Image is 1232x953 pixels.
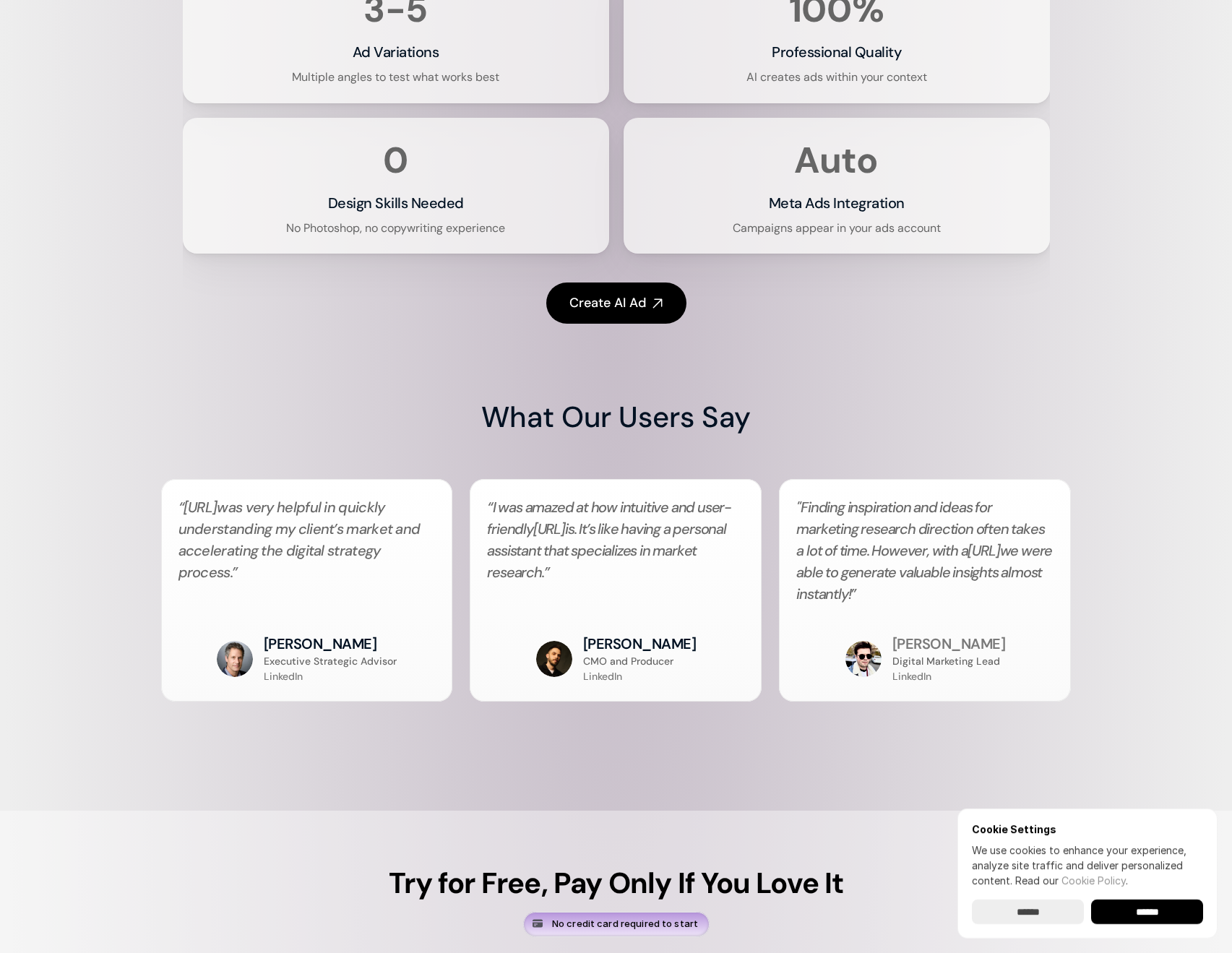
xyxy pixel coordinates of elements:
[892,634,1006,653] a: [PERSON_NAME]
[779,479,1071,702] li: 3 of 3
[569,294,646,312] h4: Create AI Ad
[1061,874,1126,887] a: Cookie Policy
[972,823,1203,835] h6: Cookie Settings
[772,42,901,62] h3: Professional Quality
[583,634,697,654] h3: [PERSON_NAME]
[583,654,673,669] p: CMO and Producer
[328,193,464,213] h3: Design Skills Needed
[892,670,931,683] a: LinkedIn
[161,479,453,702] li: 1 of 3
[1015,874,1128,887] span: Read our .
[383,137,408,184] strong: 0
[470,479,762,702] li: 2 of 3
[487,496,744,605] h2: I was amazed at how intuitive and user-friendly is. It’s like having a personal assistant that sp...
[264,670,303,683] a: LinkedIn
[184,498,217,517] a: [URL]
[972,842,1203,888] p: We use cookies to enhance your experience, analyze site traffic and deliver personalized content.
[533,519,565,538] a: [URL]
[968,541,999,560] a: [URL]
[583,670,622,683] a: LinkedIn
[796,496,1054,605] h2: "Finding inspiration and ideas for marketing research direction often takes a lot of time. Howeve...
[353,42,439,62] h3: Ad Variations
[481,397,751,437] h2: What Our Users Say
[389,868,843,897] h5: Try for Free, Pay Only If You Love It
[178,496,436,605] h2: “ was very helpful in quickly understanding my client’s market and accelerating the digital strat...
[794,137,878,184] strong: Auto
[231,563,233,582] span: .
[769,193,905,213] h3: Meta Ads Integration
[546,283,686,324] a: Create AI Ad
[286,220,505,236] p: No Photoshop, no copywriting experience
[264,654,397,669] p: Executive Strategic Advisor
[544,563,549,582] span: ”
[292,69,499,85] p: Multiple angles to test what works best
[733,220,941,236] p: Campaigns appear in your ads account
[551,916,697,931] p: No credit card required to start
[487,498,492,517] span: “
[264,634,377,654] h3: [PERSON_NAME]
[892,654,1000,669] p: Digital Marketing Lead
[746,69,927,85] p: AI creates ads within your context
